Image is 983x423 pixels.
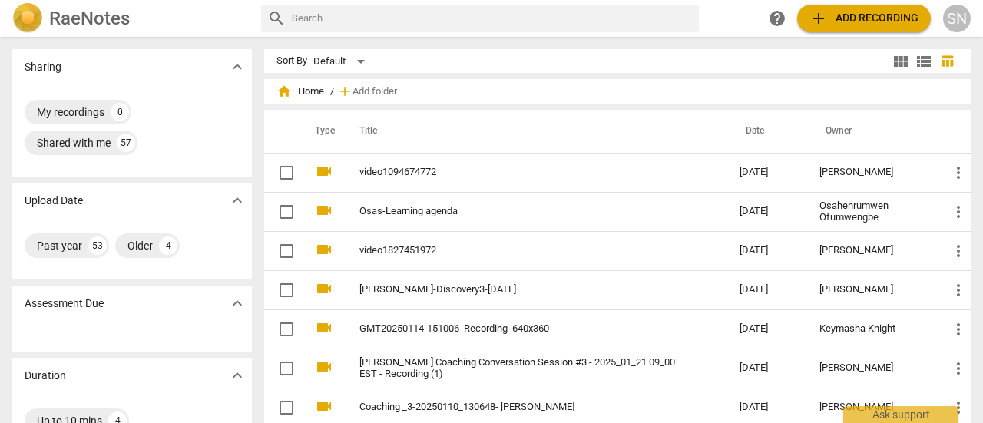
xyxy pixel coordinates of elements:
a: [PERSON_NAME]-Discovery3-[DATE] [359,284,684,296]
span: expand_more [228,58,247,76]
span: view_module [892,52,910,71]
button: Show more [226,364,249,387]
div: [PERSON_NAME] [819,362,925,374]
div: [PERSON_NAME] [819,402,925,413]
div: [PERSON_NAME] [819,245,925,256]
a: Help [763,5,791,32]
div: Osahenrumwen Ofumwengbe [819,200,925,223]
a: video1094674772 [359,167,684,178]
span: view_list [915,52,933,71]
a: video1827451972 [359,245,684,256]
span: videocam [315,162,333,180]
input: Search [292,6,693,31]
h2: RaeNotes [49,8,130,29]
td: [DATE] [727,231,807,270]
span: videocam [315,319,333,337]
div: My recordings [37,104,104,120]
span: more_vert [949,164,968,182]
td: [DATE] [727,270,807,309]
button: List view [912,50,935,73]
span: expand_more [228,294,247,312]
td: [DATE] [727,192,807,231]
div: Default [313,49,370,74]
a: Coaching _3-20250110_130648- [PERSON_NAME] [359,402,684,413]
span: expand_more [228,191,247,210]
button: Tile view [889,50,912,73]
th: Date [727,110,807,153]
button: Table view [935,50,958,73]
a: LogoRaeNotes [12,3,249,34]
span: add [337,84,352,99]
span: more_vert [949,320,968,339]
th: Type [303,110,341,153]
button: SN [943,5,971,32]
span: Add recording [809,9,918,28]
a: GMT20250114-151006_Recording_640x360 [359,323,684,335]
div: Shared with me [37,135,111,150]
p: Assessment Due [25,296,104,312]
span: videocam [315,240,333,259]
span: more_vert [949,281,968,299]
div: Ask support [843,406,958,423]
button: Show more [226,292,249,315]
div: Past year [37,238,82,253]
div: Older [127,238,153,253]
th: Owner [807,110,937,153]
div: 57 [117,134,135,152]
button: Show more [226,55,249,78]
span: / [330,86,334,97]
img: Logo [12,3,43,34]
div: 0 [111,103,129,121]
span: more_vert [949,242,968,260]
span: videocam [315,279,333,298]
button: Show more [226,189,249,212]
p: Sharing [25,59,61,75]
td: [DATE] [727,309,807,349]
div: [PERSON_NAME] [819,167,925,178]
span: table_chart [940,54,955,68]
span: add [809,9,828,28]
span: videocam [315,358,333,376]
div: [PERSON_NAME] [819,284,925,296]
span: Home [276,84,324,99]
a: [PERSON_NAME] Coaching Conversation Session #3 - 2025_01_21 09_00 EST - Recording (1) [359,357,684,380]
th: Title [341,110,727,153]
span: more_vert [949,398,968,417]
span: videocam [315,201,333,220]
td: [DATE] [727,153,807,192]
span: expand_more [228,366,247,385]
span: search [267,9,286,28]
button: Upload [797,5,931,32]
td: [DATE] [727,349,807,388]
p: Upload Date [25,193,83,209]
div: 53 [88,236,107,255]
a: Osas-Learning agenda [359,206,684,217]
span: videocam [315,397,333,415]
span: help [768,9,786,28]
div: Sort By [276,55,307,67]
span: home [276,84,292,99]
span: Add folder [352,86,397,97]
div: Keymasha Knight [819,323,925,335]
div: 4 [159,236,177,255]
span: more_vert [949,359,968,378]
p: Duration [25,368,66,384]
span: more_vert [949,203,968,221]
